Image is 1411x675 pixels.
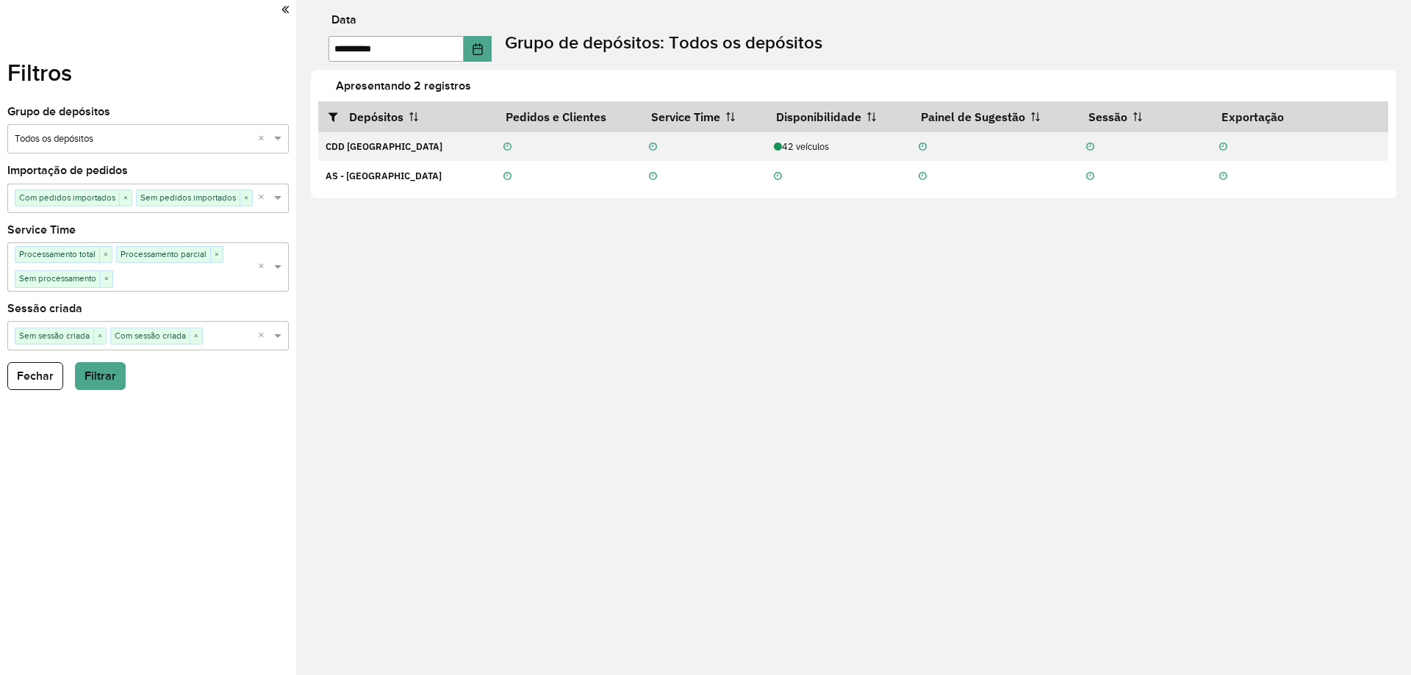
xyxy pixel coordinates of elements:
i: Não realizada [1086,142,1094,152]
span: × [190,329,202,344]
i: Abrir/fechar filtros [328,111,349,123]
th: Sessão [1079,101,1212,132]
span: × [240,191,252,206]
span: Clear all [258,328,270,344]
i: Não realizada [1086,172,1094,181]
label: Sessão criada [7,300,82,317]
i: Não realizada [1219,172,1227,181]
label: Service Time [7,221,76,239]
i: Não realizada [649,142,657,152]
span: Sem processamento [15,271,100,286]
th: Painel de Sugestão [911,101,1079,132]
span: Sem sessão criada [15,328,93,343]
th: Service Time [641,101,766,132]
th: Depósitos [318,101,495,132]
span: × [119,191,132,206]
label: Grupo de depósitos [7,103,110,120]
span: Com pedidos importados [15,190,119,205]
th: Disponibilidade [766,101,911,132]
span: Com sessão criada [111,328,190,343]
button: Filtrar [75,362,126,390]
strong: AS - [GEOGRAPHIC_DATA] [326,170,442,182]
label: Importação de pedidos [7,162,128,179]
i: Não realizada [919,142,927,152]
i: Não realizada [1219,142,1227,152]
span: × [93,329,106,344]
strong: CDD [GEOGRAPHIC_DATA] [326,140,442,153]
span: Processamento parcial [117,247,210,261]
label: Grupo de depósitos: Todos os depósitos [505,29,822,56]
label: Data [331,11,356,29]
span: Sem pedidos importados [137,190,240,205]
span: Clear all [258,190,270,206]
button: Fechar [7,362,63,390]
span: × [99,248,112,262]
i: Não realizada [774,172,782,181]
span: × [100,272,112,286]
button: Choose Date [464,36,492,62]
th: Exportação [1211,101,1388,132]
th: Pedidos e Clientes [495,101,641,132]
span: × [210,248,223,262]
i: Não realizada [503,142,511,152]
span: Clear all [258,131,270,147]
span: Processamento total [15,247,99,261]
label: Filtros [7,55,72,90]
i: Não realizada [503,172,511,181]
i: Não realizada [649,172,657,181]
span: Clear all [258,259,270,275]
div: 42 veículos [774,140,903,154]
i: Não realizada [919,172,927,181]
